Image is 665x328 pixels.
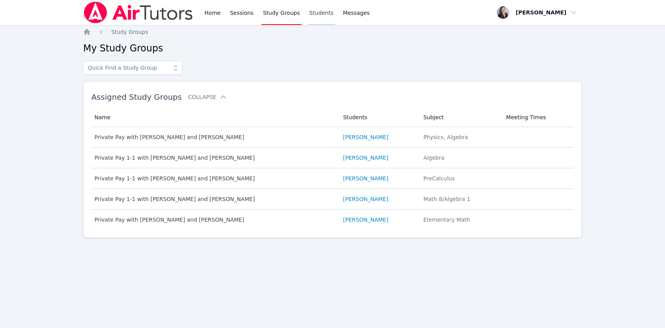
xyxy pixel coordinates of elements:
span: Messages [343,9,370,17]
div: Private Pay 1-1 with [PERSON_NAME] and [PERSON_NAME] [94,175,333,182]
th: Subject [418,108,501,127]
tr: Private Pay with [PERSON_NAME] and [PERSON_NAME][PERSON_NAME]Physics, Algebra [91,127,573,148]
div: Elementary Math [423,216,496,224]
div: Algebra [423,154,496,162]
div: Private Pay 1-1 with [PERSON_NAME] and [PERSON_NAME] [94,154,333,162]
tr: Private Pay 1-1 with [PERSON_NAME] and [PERSON_NAME][PERSON_NAME]Math 8/Algebra 1 [91,189,573,210]
div: Physics, Algebra [423,133,496,141]
a: [PERSON_NAME] [343,175,388,182]
tr: Private Pay 1-1 with [PERSON_NAME] and [PERSON_NAME][PERSON_NAME]Algebra [91,148,573,168]
img: Air Tutors [83,2,193,23]
a: Study Groups [111,28,148,36]
div: Math 8/Algebra 1 [423,195,496,203]
div: PreCalculus [423,175,496,182]
nav: Breadcrumb [83,28,582,36]
th: Students [338,108,418,127]
a: [PERSON_NAME] [343,133,388,141]
th: Name [91,108,338,127]
h2: My Study Groups [83,42,582,55]
input: Quick Find a Study Group [83,61,183,75]
div: Private Pay with [PERSON_NAME] and [PERSON_NAME] [94,216,333,224]
tr: Private Pay 1-1 with [PERSON_NAME] and [PERSON_NAME][PERSON_NAME]PreCalculus [91,168,573,189]
button: Collapse [188,93,227,101]
span: Study Groups [111,29,148,35]
div: Private Pay with [PERSON_NAME] and [PERSON_NAME] [94,133,333,141]
a: [PERSON_NAME] [343,195,388,203]
a: [PERSON_NAME] [343,154,388,162]
a: [PERSON_NAME] [343,216,388,224]
span: Assigned Study Groups [91,92,182,102]
tr: Private Pay with [PERSON_NAME] and [PERSON_NAME][PERSON_NAME]Elementary Math [91,210,573,230]
th: Meeting Times [501,108,574,127]
div: Private Pay 1-1 with [PERSON_NAME] and [PERSON_NAME] [94,195,333,203]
